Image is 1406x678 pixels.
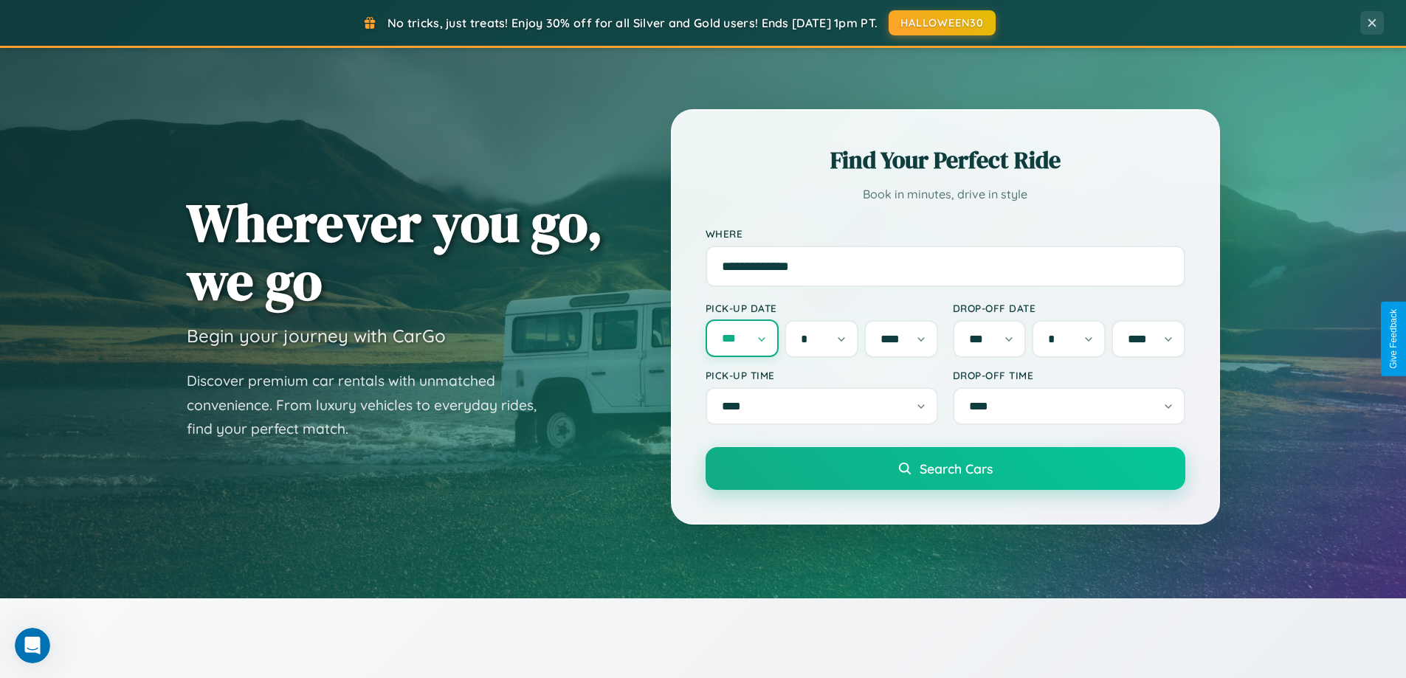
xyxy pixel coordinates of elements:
label: Pick-up Time [706,369,938,381]
iframe: Intercom live chat [15,628,50,663]
button: HALLOWEEN30 [889,10,996,35]
p: Book in minutes, drive in style [706,184,1185,205]
label: Pick-up Date [706,302,938,314]
label: Drop-off Date [953,302,1185,314]
span: Search Cars [920,460,993,477]
div: Give Feedback [1388,309,1399,369]
label: Drop-off Time [953,369,1185,381]
h1: Wherever you go, we go [187,193,603,310]
span: No tricks, just treats! Enjoy 30% off for all Silver and Gold users! Ends [DATE] 1pm PT. [387,15,878,30]
h2: Find Your Perfect Ride [706,144,1185,176]
label: Where [706,227,1185,240]
p: Discover premium car rentals with unmatched convenience. From luxury vehicles to everyday rides, ... [187,369,556,441]
button: Search Cars [706,447,1185,490]
h3: Begin your journey with CarGo [187,325,446,347]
